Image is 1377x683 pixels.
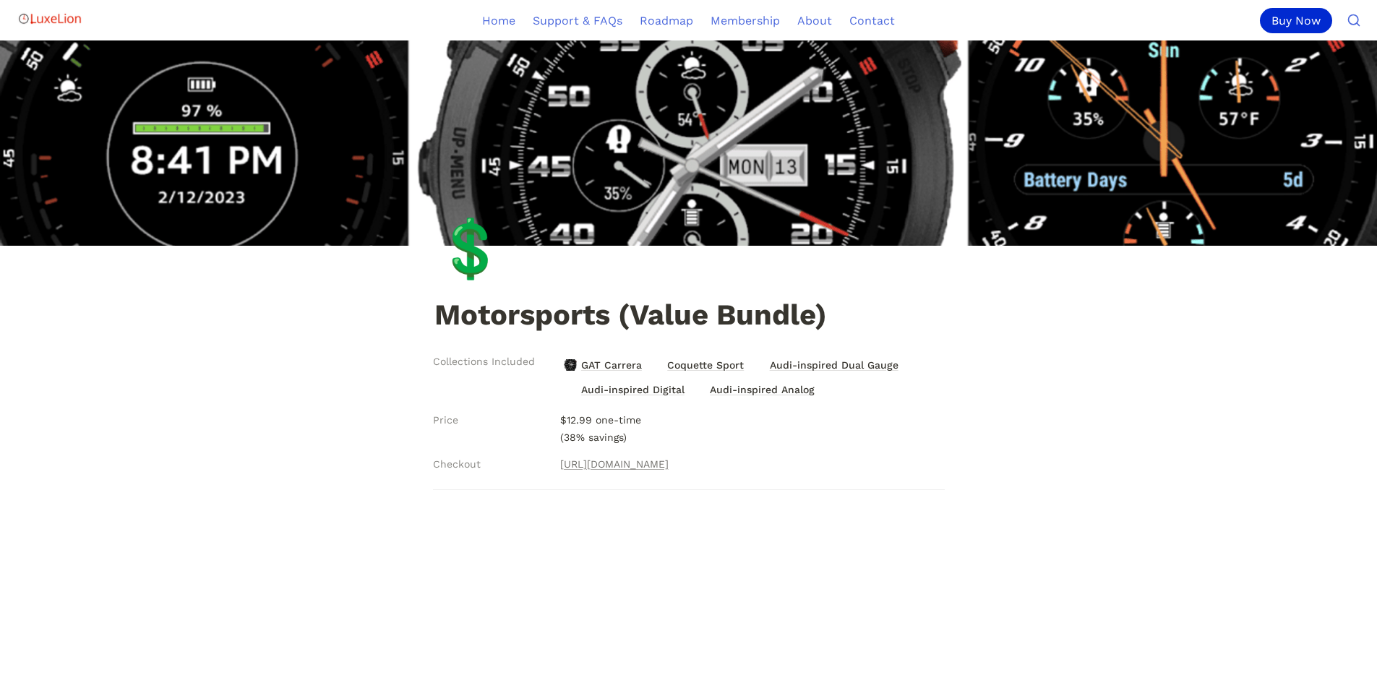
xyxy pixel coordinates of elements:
img: Logo [17,4,82,33]
img: GAT Carrera [564,359,577,371]
span: Audi-inspired Dual Gauge [768,356,900,374]
img: Audi-inspired Digital [564,384,577,395]
a: [URL][DOMAIN_NAME] [560,455,669,473]
h1: Motorsports (Value Bundle) [433,299,945,334]
img: Coquette Sport [650,359,663,371]
a: Audi-inspired Dual GaugeAudi-inspired Dual Gauge [748,353,902,377]
span: Checkout [433,457,481,472]
span: Price [433,413,458,428]
a: GAT CarreraGAT Carrera [560,353,646,377]
span: Audi-inspired Analog [708,380,816,399]
div: Buy Now [1260,8,1332,33]
span: Audi-inspired Digital [580,380,686,399]
a: Buy Now [1260,8,1338,33]
span: GAT Carrera [580,356,643,374]
img: Audi-inspired Dual Gauge [752,359,765,371]
span: Collections Included [433,354,535,369]
span: Coquette Sport [666,356,745,374]
div: 💲 [435,220,505,277]
p: $12.99 one-time (38% savings) [554,407,945,451]
a: Audi-inspired DigitalAudi-inspired Digital [560,378,689,401]
a: Coquette SportCoquette Sport [646,353,748,377]
img: Audi-inspired Analog [692,384,705,395]
a: Audi-inspired AnalogAudi-inspired Analog [689,378,819,401]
